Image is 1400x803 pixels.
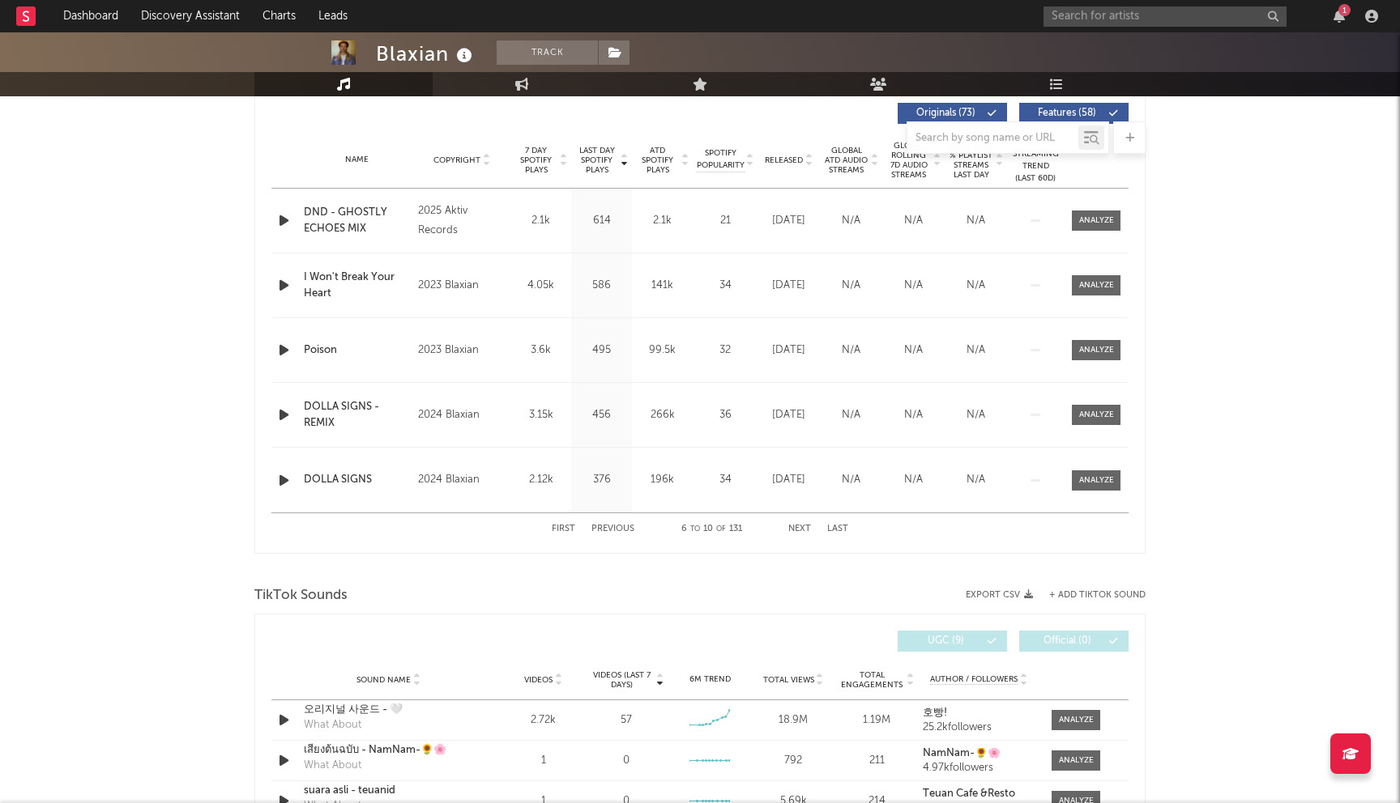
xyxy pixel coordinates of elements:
[923,763,1035,774] div: 4.97k followers
[886,141,931,180] span: Global Rolling 7D Audio Streams
[949,278,1003,294] div: N/A
[575,472,628,488] div: 376
[376,40,476,67] div: Blaxian
[514,342,567,359] div: 3.6k
[304,742,473,758] div: เสียงต้นฉบับ - NamNam-🌻🌸
[506,753,581,769] div: 1
[824,278,878,294] div: N/A
[575,213,628,229] div: 614
[824,213,878,229] div: N/A
[923,707,947,718] strong: 호빵!
[697,147,745,172] span: Spotify Popularity
[886,342,941,359] div: N/A
[762,407,816,423] div: [DATE]
[886,472,941,488] div: N/A
[1334,10,1345,23] button: 1
[697,342,753,359] div: 32
[524,675,553,685] span: Videos
[824,146,869,175] span: Global ATD Audio Streams
[763,675,814,685] span: Total Views
[1030,108,1104,118] span: Features ( 58 )
[1049,591,1146,600] button: + Add TikTok Sound
[433,155,480,165] span: Copyright
[497,40,598,65] button: Track
[514,278,567,294] div: 4.05k
[304,783,473,799] a: suara asli - teuanid
[1011,136,1060,185] div: Global Streaming Trend (Last 60D)
[418,341,506,360] div: 2023 Blaxian
[304,154,410,166] div: Name
[839,712,915,729] div: 1.19M
[623,753,630,769] div: 0
[304,399,410,431] a: DOLLA SIGNS - REMIX
[1338,4,1351,16] div: 1
[514,407,567,423] div: 3.15k
[762,213,816,229] div: [DATE]
[575,342,628,359] div: 495
[304,702,473,718] a: 오리지널 사운드 - 🤍
[824,342,878,359] div: N/A
[756,712,831,729] div: 18.9M
[765,155,803,165] span: Released
[697,278,753,294] div: 34
[418,276,506,295] div: 2023 Blaxian
[575,278,628,294] div: 586
[636,278,689,294] div: 141k
[762,278,816,294] div: [DATE]
[1033,591,1146,600] button: + Add TikTok Sound
[254,586,348,605] span: TikTok Sounds
[886,213,941,229] div: N/A
[697,407,753,423] div: 36
[1044,6,1287,27] input: Search for artists
[636,146,679,175] span: ATD Spotify Plays
[762,342,816,359] div: [DATE]
[418,470,506,490] div: 2024 Blaxian
[788,525,811,533] button: Next
[304,205,410,236] div: DND - GHOSTLY ECHOES MIX
[923,748,1035,759] a: NamNam-🌻🌸
[827,525,848,533] button: Last
[304,472,410,488] a: DOLLA SIGNS
[304,758,361,774] div: What About
[949,407,1003,423] div: N/A
[697,213,753,229] div: 21
[949,342,1003,359] div: N/A
[418,202,506,240] div: 2025 Aktiv Records
[304,717,361,733] div: What About
[575,146,618,175] span: Last Day Spotify Plays
[886,278,941,294] div: N/A
[898,103,1007,124] button: Originals(73)
[621,712,632,729] div: 57
[923,788,1035,800] a: Teuan Cafe &Resto
[930,674,1018,685] span: Author / Followers
[667,520,756,539] div: 6 10 131
[716,525,726,533] span: of
[839,753,915,769] div: 211
[908,636,983,646] span: UGC ( 9 )
[552,525,575,533] button: First
[907,132,1078,145] input: Search by song name or URL
[690,525,700,533] span: to
[923,722,1035,733] div: 25.2k followers
[886,407,941,423] div: N/A
[1030,636,1104,646] span: Official ( 0 )
[636,213,689,229] div: 2.1k
[636,342,689,359] div: 99.5k
[824,472,878,488] div: N/A
[1019,631,1129,652] button: Official(0)
[672,673,748,686] div: 6M Trend
[304,342,410,359] a: Poison
[514,213,567,229] div: 2.1k
[949,141,993,180] span: Estimated % Playlist Streams Last Day
[697,472,753,488] div: 34
[418,406,506,425] div: 2024 Blaxian
[839,670,905,690] span: Total Engagements
[756,753,831,769] div: 792
[966,590,1033,600] button: Export CSV
[762,472,816,488] div: [DATE]
[575,407,628,423] div: 456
